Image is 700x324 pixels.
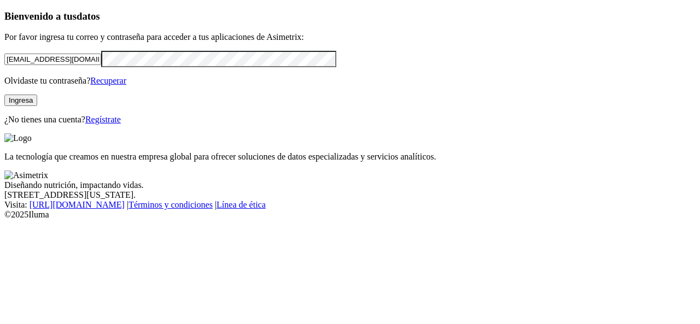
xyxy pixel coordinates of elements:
a: Recuperar [90,76,126,85]
img: Asimetrix [4,170,48,180]
a: Términos y condiciones [129,200,213,209]
img: Logo [4,133,32,143]
span: datos [77,10,100,22]
p: Por favor ingresa tu correo y contraseña para acceder a tus aplicaciones de Asimetrix: [4,32,696,42]
a: Línea de ética [217,200,266,209]
button: Ingresa [4,95,37,106]
input: Tu correo [4,54,101,65]
a: [URL][DOMAIN_NAME] [30,200,125,209]
h3: Bienvenido a tus [4,10,696,22]
p: Olvidaste tu contraseña? [4,76,696,86]
a: Regístrate [85,115,121,124]
div: Diseñando nutrición, impactando vidas. [4,180,696,190]
div: © 2025 Iluma [4,210,696,220]
p: ¿No tienes una cuenta? [4,115,696,125]
div: [STREET_ADDRESS][US_STATE]. [4,190,696,200]
p: La tecnología que creamos en nuestra empresa global para ofrecer soluciones de datos especializad... [4,152,696,162]
div: Visita : | | [4,200,696,210]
